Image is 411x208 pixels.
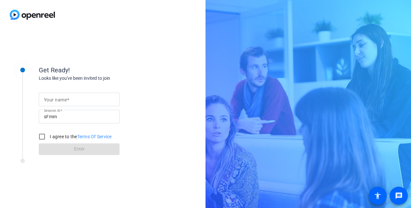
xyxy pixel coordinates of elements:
mat-icon: accessibility [374,192,382,200]
div: Looks like you've been invited to join [39,75,168,82]
a: Terms Of Service [77,134,112,139]
mat-label: Session ID [44,109,60,112]
mat-icon: message [395,192,403,200]
div: Get Ready! [39,65,168,75]
mat-label: Your name [44,97,67,102]
label: I agree to the [48,133,112,140]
